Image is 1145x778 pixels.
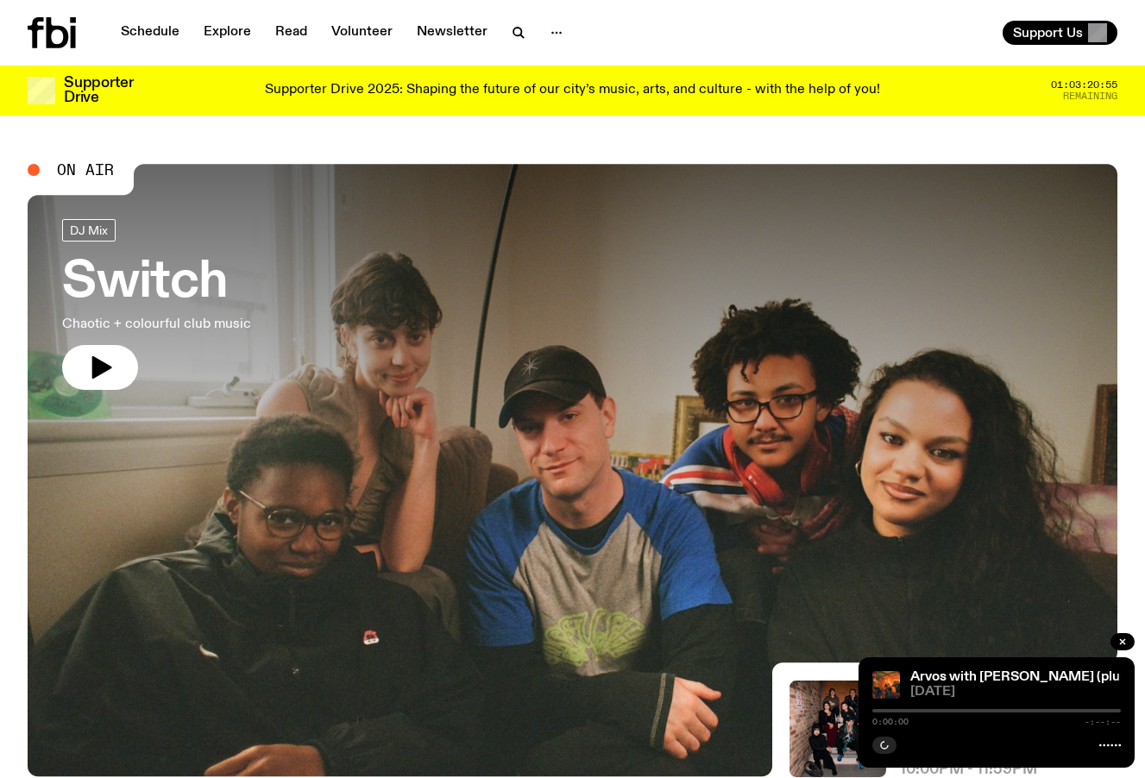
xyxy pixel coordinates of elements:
span: 0:00:00 [872,718,909,726]
a: Read [265,21,318,45]
h3: Switch [62,259,251,307]
span: -:--:-- [1085,718,1121,726]
span: [DATE] [910,686,1121,699]
span: Support Us [1013,25,1083,41]
a: Explore [193,21,261,45]
span: Remaining [1063,91,1117,101]
span: DJ Mix [70,223,108,236]
button: Support Us [1003,21,1117,45]
p: Supporter Drive 2025: Shaping the future of our city’s music, arts, and culture - with the help o... [265,83,880,98]
span: On Air [57,162,114,178]
a: Schedule [110,21,190,45]
p: Chaotic + colourful club music [62,314,251,335]
a: Volunteer [321,21,403,45]
a: Newsletter [406,21,498,45]
span: 01:03:20:55 [1051,80,1117,90]
a: DJ Mix [62,219,116,242]
a: A warm film photo of the switch team sitting close together. from left to right: Cedar, Lau, Sand... [28,164,1117,776]
span: 10:00pm - 11:59pm [900,762,1037,777]
a: SwitchChaotic + colourful club music [62,219,251,390]
h3: Supporter Drive [64,76,133,105]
